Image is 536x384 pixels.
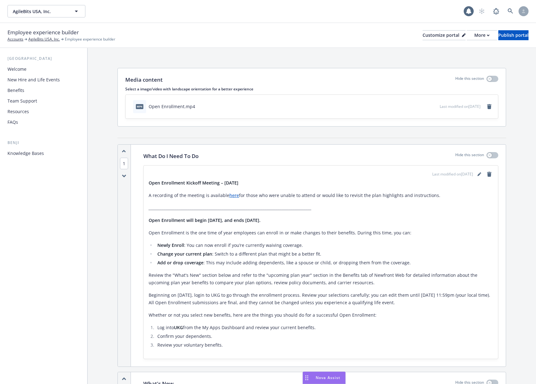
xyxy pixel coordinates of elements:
[5,140,82,146] div: Benji
[476,5,488,17] a: Start snowing
[7,5,85,17] button: AgileBits USA, Inc.
[7,85,24,95] div: Benefits
[498,30,529,40] button: Publish portal
[490,5,502,17] a: Report a Bug
[432,171,473,177] span: Last modified on [DATE]
[120,158,128,169] span: 1
[120,160,128,167] button: 1
[486,170,493,178] a: remove
[136,104,143,109] span: mp4
[156,333,493,340] li: Confirm your dependents.
[455,152,484,160] p: Hide this section
[5,64,82,74] a: Welcome
[149,291,493,306] p: Beginning on [DATE], login to UKG to go through the enrollment process. Review your selections ca...
[7,75,60,85] div: New Hire and Life Events
[303,372,346,384] button: Nova Assist
[498,31,529,40] div: Publish portal
[5,85,82,95] a: Benefits
[467,30,497,40] button: More
[149,229,493,237] p: Open Enrollment is the one time of year employees can enroll in or make changes to their benefits...
[149,103,195,110] div: Open Enrollment.mp4
[149,271,493,286] p: Review the "What's New" section below and refer to the "upcoming plan year" section in the Benefi...
[149,311,493,319] p: Whether or not you select new benefits, here are the things you should do for a successful Open E...
[149,205,311,211] em: _______________________________________________________________________________________
[156,259,493,266] li: : This may include adding dependents, like a spouse or child, or dropping them from the coverage.
[13,8,67,15] span: AgileBits USA, Inc.
[7,148,44,158] div: Knowledge Bases
[316,375,340,380] span: Nova Assist
[65,36,115,42] span: Employee experience builder
[7,64,26,74] div: Welcome
[423,31,466,40] div: Customize portal
[156,324,493,331] li: Log into from the My Apps Dashboard and review your current benefits.
[422,103,427,110] button: download file
[5,148,82,158] a: Knowledge Bases
[303,372,311,384] div: Drag to move
[156,242,493,249] li: : You can now enroll if you’re currently waiving coverage.
[125,86,498,92] p: Select a image/video with landscape orientation for a better experience
[157,260,203,266] strong: Add or drop coverage
[5,107,82,117] a: Resources
[7,96,37,106] div: Team Support
[156,250,493,258] li: : Switch to a different plan that might be a better fit.
[149,192,493,199] p: A recording of the meeting is available for those who were unable to attend or would like to revi...
[5,55,82,62] div: [GEOGRAPHIC_DATA]
[476,170,483,178] a: editPencil
[486,103,493,110] a: remove
[7,107,29,117] div: Resources
[157,242,184,248] strong: Newly Enroll
[7,28,79,36] span: Employee experience builder
[440,104,481,109] span: Last modified on [DATE]
[423,30,466,40] button: Customize portal
[156,341,493,349] li: Review your voluntary benefits.
[5,75,82,85] a: New Hire and Life Events
[7,36,23,42] a: Accounts
[5,117,82,127] a: FAQs
[174,324,183,330] strong: UKG
[157,251,212,257] strong: Change your current plan
[125,76,163,84] p: Media content
[7,117,18,127] div: FAQs
[229,192,239,198] a: here
[455,76,484,84] p: Hide this section
[474,31,490,40] div: More
[432,103,437,110] button: preview file
[28,36,60,42] a: AgileBits USA, Inc.
[149,217,261,223] strong: Open Enrollment will begin [DATE], and ends [DATE].
[504,5,517,17] a: Search
[149,180,238,186] strong: Open Enrollment Kickoff Meeting – [DATE]
[5,96,82,106] a: Team Support
[143,152,199,160] p: What Do I Need To Do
